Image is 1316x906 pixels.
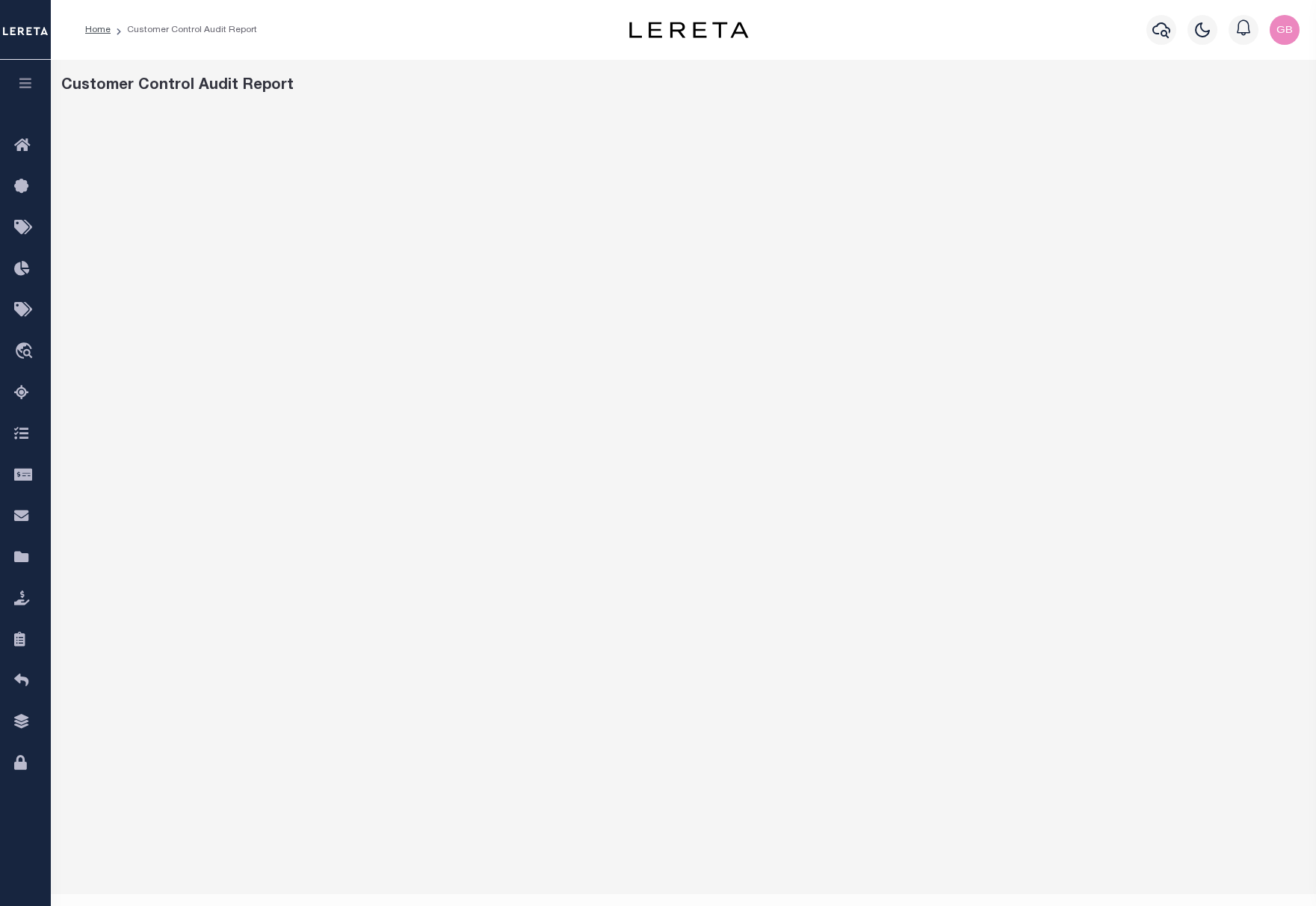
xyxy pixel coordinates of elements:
i: travel_explore [14,342,38,362]
div: Customer Control Audit Report [61,75,1306,97]
li: Customer Control Audit Report [111,23,257,37]
img: svg+xml;base64,PHN2ZyB4bWxucz0iaHR0cDovL3d3dy53My5vcmcvMjAwMC9zdmciIHBvaW50ZXItZXZlbnRzPSJub25lIi... [1270,15,1300,45]
a: Home [85,25,111,34]
img: logo-dark.svg [629,22,749,38]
